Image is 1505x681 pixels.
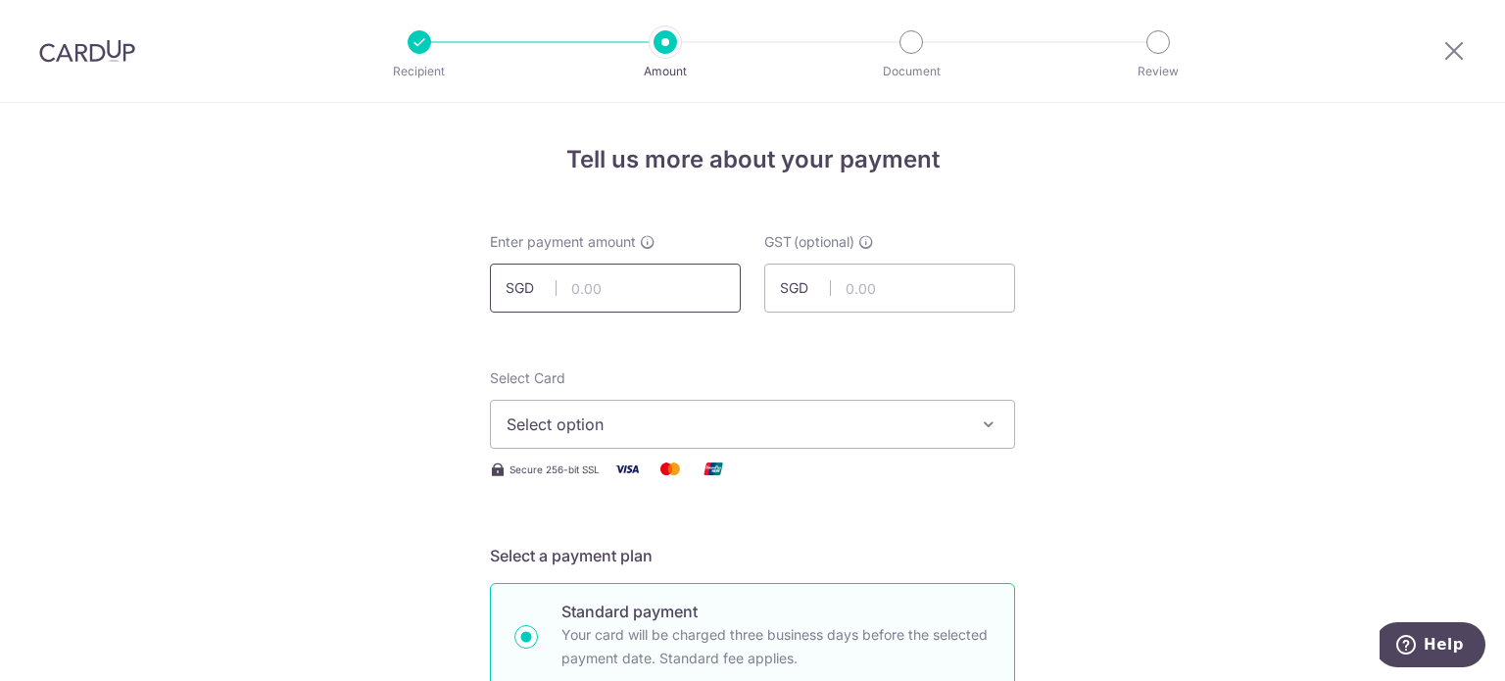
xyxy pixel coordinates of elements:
span: SGD [506,278,557,298]
img: Union Pay [694,457,733,481]
p: Review [1086,62,1231,81]
span: Select option [507,413,963,436]
p: Recipient [347,62,492,81]
p: Standard payment [561,600,991,623]
span: Enter payment amount [490,232,636,252]
span: SGD [780,278,831,298]
button: Select option [490,400,1015,449]
input: 0.00 [490,264,741,313]
img: CardUp [39,39,135,63]
h5: Select a payment plan [490,544,1015,567]
span: (optional) [794,232,854,252]
p: Amount [593,62,738,81]
span: Secure 256-bit SSL [510,462,600,477]
img: Visa [607,457,647,481]
img: Mastercard [651,457,690,481]
p: Your card will be charged three business days before the selected payment date. Standard fee appl... [561,623,991,670]
iframe: Opens a widget where you can find more information [1380,622,1485,671]
h4: Tell us more about your payment [490,142,1015,177]
p: Document [839,62,984,81]
span: GST [764,232,792,252]
input: 0.00 [764,264,1015,313]
span: translation missing: en.payables.payment_networks.credit_card.summary.labels.select_card [490,369,565,386]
